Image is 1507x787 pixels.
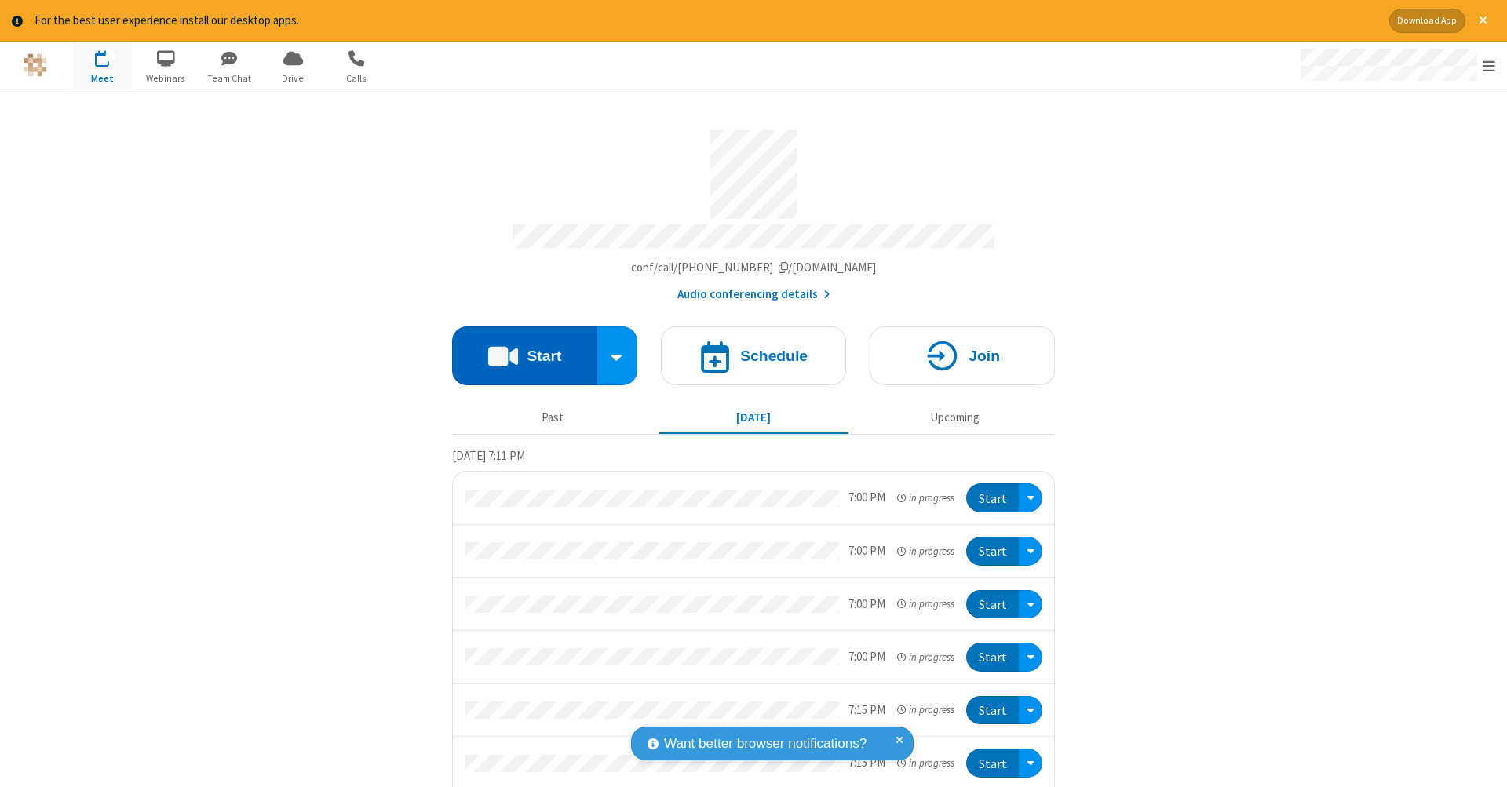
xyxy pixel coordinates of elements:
div: For the best user experience install our desktop apps. [35,12,1377,30]
button: Start [966,537,1019,566]
span: Calls [327,71,386,86]
button: Start [966,643,1019,672]
span: Copy my meeting room link [631,260,877,275]
em: in progress [897,756,954,771]
span: Want better browser notifications? [664,734,867,754]
div: Start conference options [597,326,638,385]
div: Open menu [1019,696,1042,725]
button: Upcoming [860,403,1049,433]
div: 7:00 PM [848,648,885,666]
button: Join [870,326,1055,385]
em: in progress [897,490,954,505]
button: Logo [5,42,64,89]
div: 8 [106,50,116,62]
iframe: Chat [1468,746,1495,776]
span: Meet [73,71,132,86]
button: Past [458,403,648,433]
span: Drive [264,71,323,86]
div: 7:00 PM [848,489,885,507]
h4: Join [969,348,1000,363]
span: Webinars [137,71,195,86]
button: [DATE] [659,403,848,433]
div: 7:15 PM [848,701,885,720]
span: Team Chat [200,71,259,86]
h4: Schedule [740,348,808,363]
div: Open menu [1019,537,1042,566]
button: Start [966,590,1019,619]
button: Start [966,696,1019,725]
img: QA Selenium DO NOT DELETE OR CHANGE [24,53,47,77]
div: Open menu [1019,590,1042,619]
button: Schedule [661,326,846,385]
em: in progress [897,650,954,665]
button: Start [452,326,597,385]
em: in progress [897,544,954,559]
button: Start [966,749,1019,778]
div: 7:00 PM [848,542,885,560]
div: Open menu [1019,483,1042,512]
div: Open menu [1019,643,1042,672]
div: Open menu [1019,749,1042,778]
div: 7:00 PM [848,596,885,614]
div: Open menu [1286,42,1507,89]
section: Account details [452,118,1055,303]
button: Download App [1389,9,1465,33]
h4: Start [527,348,561,363]
button: Copy my meeting room linkCopy my meeting room link [631,259,877,277]
em: in progress [897,702,954,717]
button: Start [966,483,1019,512]
button: Close alert [1471,9,1495,33]
button: Audio conferencing details [677,286,830,304]
em: in progress [897,596,954,611]
span: [DATE] 7:11 PM [452,448,525,463]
